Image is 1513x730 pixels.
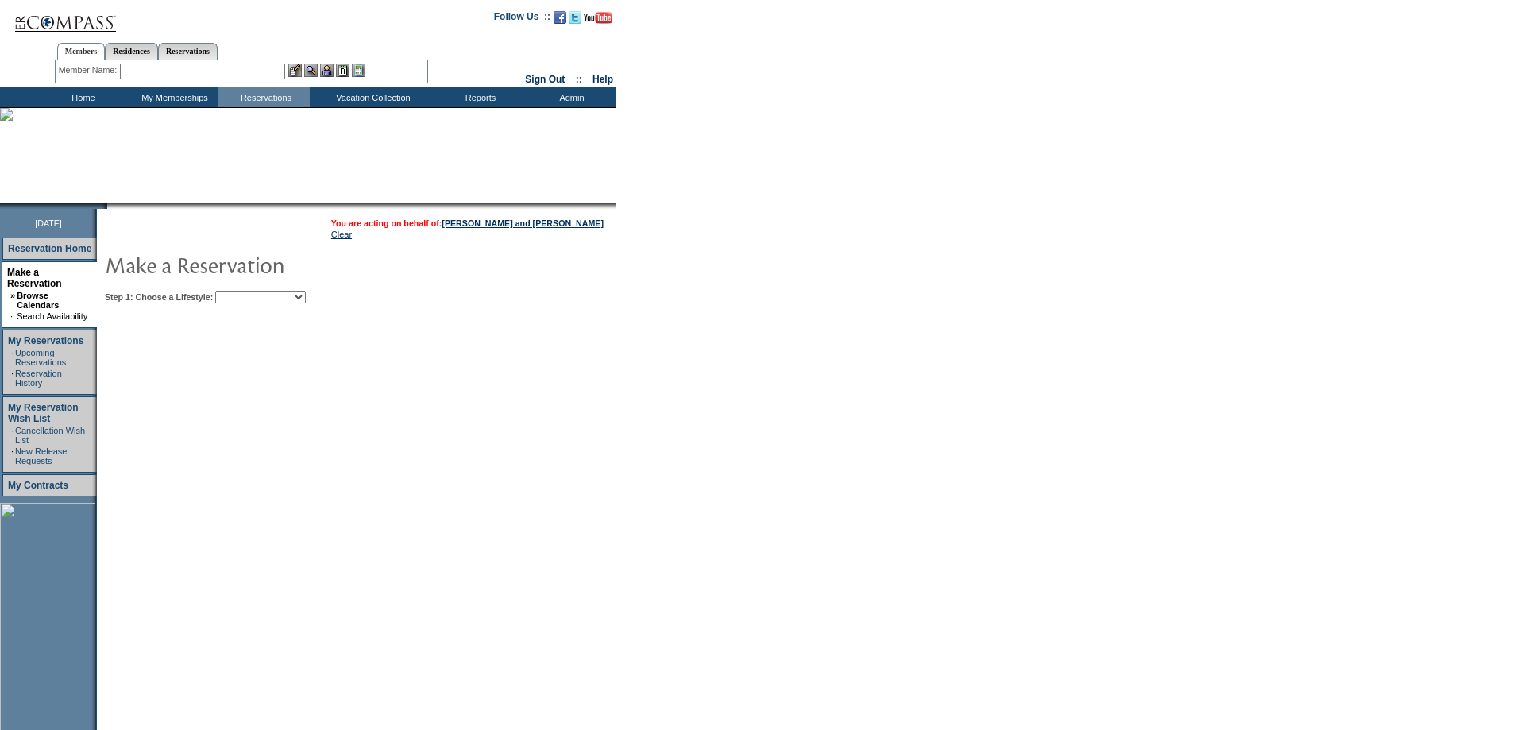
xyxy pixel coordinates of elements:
a: Become our fan on Facebook [554,16,566,25]
b: » [10,291,15,300]
a: My Reservations [8,335,83,346]
a: Make a Reservation [7,267,62,289]
a: New Release Requests [15,446,67,465]
td: · [11,369,14,388]
img: Impersonate [320,64,334,77]
a: Help [592,74,613,85]
img: Subscribe to our YouTube Channel [584,12,612,24]
span: [DATE] [35,218,62,228]
a: Follow us on Twitter [569,16,581,25]
a: Cancellation Wish List [15,426,85,445]
a: Reservation Home [8,243,91,254]
span: :: [576,74,582,85]
img: b_edit.gif [288,64,302,77]
img: Follow us on Twitter [569,11,581,24]
img: b_calculator.gif [352,64,365,77]
td: Reservations [218,87,310,107]
a: Sign Out [525,74,565,85]
a: Search Availability [17,311,87,321]
img: promoShadowLeftCorner.gif [102,203,107,209]
img: View [304,64,318,77]
a: Residences [105,43,158,60]
a: [PERSON_NAME] and [PERSON_NAME] [442,218,604,228]
a: Reservation History [15,369,62,388]
img: blank.gif [107,203,109,209]
b: Step 1: Choose a Lifestyle: [105,292,213,302]
td: Reports [433,87,524,107]
td: My Memberships [127,87,218,107]
td: Vacation Collection [310,87,433,107]
a: My Contracts [8,480,68,491]
td: Home [36,87,127,107]
a: Members [57,43,106,60]
img: Reservations [336,64,349,77]
td: · [10,311,15,321]
td: Follow Us :: [494,10,550,29]
a: Upcoming Reservations [15,348,66,367]
a: Subscribe to our YouTube Channel [584,16,612,25]
div: Member Name: [59,64,120,77]
td: · [11,348,14,367]
td: · [11,446,14,465]
td: · [11,426,14,445]
span: You are acting on behalf of: [331,218,604,228]
img: Become our fan on Facebook [554,11,566,24]
img: pgTtlMakeReservation.gif [105,249,423,280]
a: My Reservation Wish List [8,402,79,424]
td: Admin [524,87,616,107]
a: Reservations [158,43,218,60]
a: Browse Calendars [17,291,59,310]
a: Clear [331,230,352,239]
